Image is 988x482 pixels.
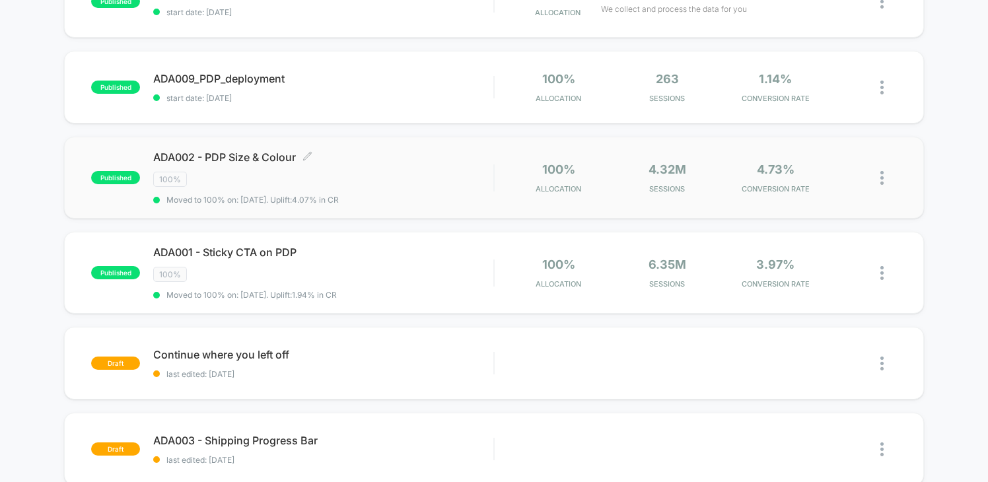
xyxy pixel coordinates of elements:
span: CONVERSION RATE [724,184,826,193]
span: last edited: [DATE] [153,369,493,379]
img: close [880,171,884,185]
span: 6.35M [649,258,686,271]
img: close [880,266,884,280]
span: 4.73% [757,162,794,176]
span: published [91,81,140,94]
span: Sessions [616,94,718,103]
span: CONVERSION RATE [724,94,826,103]
span: draft [91,357,140,370]
span: 100% [542,162,575,176]
span: Sessions [616,279,718,289]
img: close [880,81,884,94]
span: ADA002 - PDP Size & Colour [153,151,493,164]
span: 100% [542,258,575,271]
span: Allocation [536,94,581,103]
span: 100% [542,72,575,86]
span: Allocation [535,8,581,17]
span: Allocation [536,184,581,193]
span: draft [91,442,140,456]
span: Sessions [616,184,718,193]
img: close [880,357,884,370]
span: 4.32M [649,162,686,176]
span: ADA003 - Shipping Progress Bar [153,434,493,447]
span: 100% [153,267,187,282]
span: 100% [153,172,187,187]
span: last edited: [DATE] [153,455,493,465]
span: 3.97% [756,258,794,271]
span: CONVERSION RATE [724,279,826,289]
img: close [880,442,884,456]
span: Continue where you left off [153,348,493,361]
span: published [91,171,140,184]
span: Moved to 100% on: [DATE] . Uplift: 4.07% in CR [166,195,339,205]
span: ADA001 - Sticky CTA on PDP [153,246,493,259]
span: published [91,266,140,279]
span: Allocation [536,279,581,289]
span: Moved to 100% on: [DATE] . Uplift: 1.94% in CR [166,290,337,300]
span: start date: [DATE] [153,93,493,103]
span: 263 [656,72,679,86]
span: start date: [DATE] [153,7,493,17]
span: 1.14% [759,72,792,86]
span: We collect and process the data for you [601,3,747,15]
span: ADA009_PDP_deployment [153,72,493,85]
